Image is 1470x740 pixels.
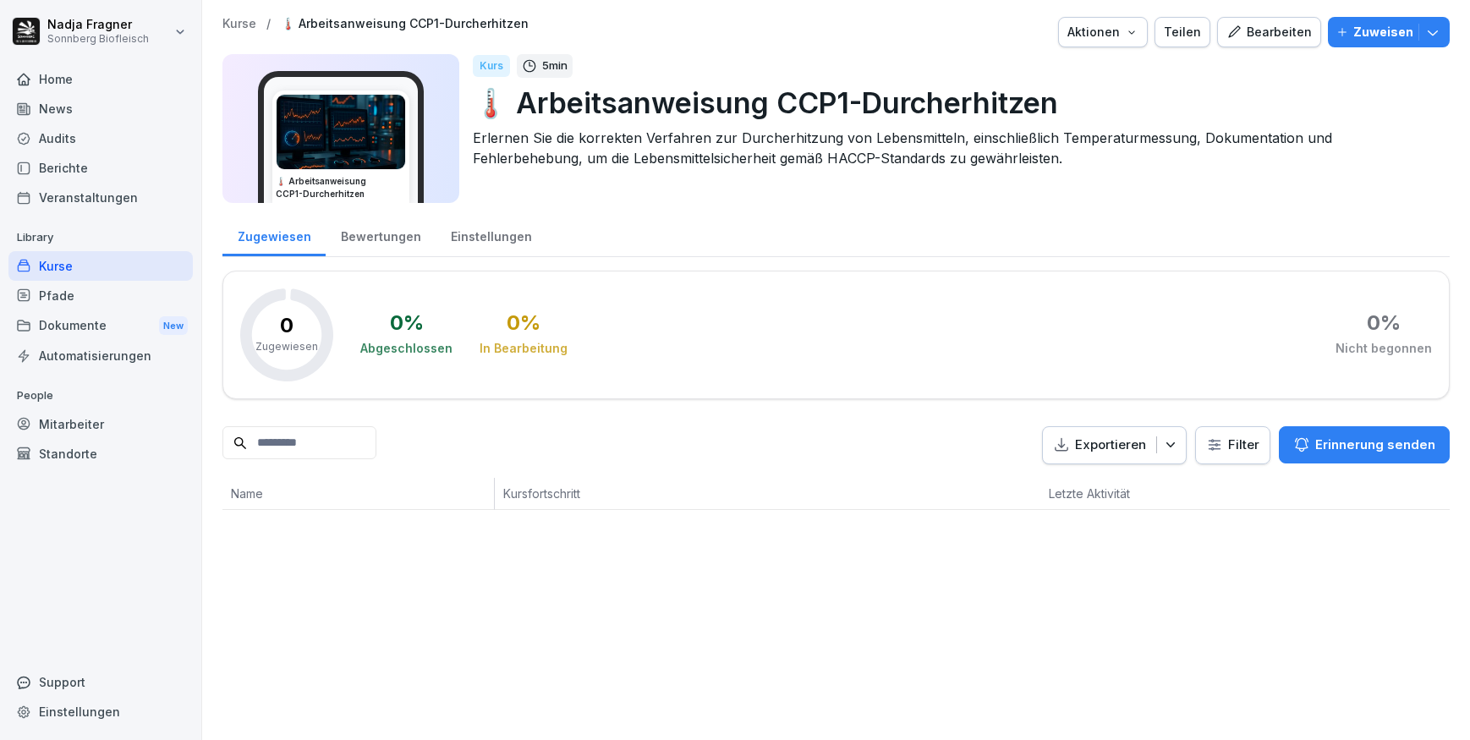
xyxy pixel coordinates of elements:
a: Pfade [8,281,193,310]
button: Aktionen [1058,17,1148,47]
div: Nicht begonnen [1336,340,1432,357]
button: Erinnerung senden [1279,426,1450,463]
p: People [8,382,193,409]
a: Veranstaltungen [8,183,193,212]
p: Zuweisen [1353,23,1413,41]
a: Automatisierungen [8,341,193,370]
p: 0 [280,315,293,336]
button: Zuweisen [1328,17,1450,47]
p: Name [231,485,485,502]
a: Mitarbeiter [8,409,193,439]
button: Teilen [1155,17,1210,47]
button: Bearbeiten [1217,17,1321,47]
a: Zugewiesen [222,213,326,256]
p: Letzte Aktivität [1049,485,1203,502]
button: Exportieren [1042,426,1187,464]
div: Teilen [1164,23,1201,41]
img: hdba4it9v1da57zfw1s4t85s.png [277,95,405,169]
p: Sonnberg Biofleisch [47,33,149,45]
p: Kursfortschritt [503,485,827,502]
div: 0 % [507,313,540,333]
div: Bearbeiten [1226,23,1312,41]
p: 🌡️ Arbeitsanweisung CCP1-Durcherhitzen [473,81,1436,124]
div: Filter [1206,436,1259,453]
button: Filter [1196,427,1270,463]
div: 0 % [390,313,424,333]
div: Kurs [473,55,510,77]
div: In Bearbeitung [480,340,568,357]
p: Exportieren [1075,436,1146,455]
a: Home [8,64,193,94]
p: Library [8,224,193,251]
div: New [159,316,188,336]
div: Support [8,667,193,697]
a: Bewertungen [326,213,436,256]
a: News [8,94,193,123]
a: Kurse [8,251,193,281]
div: 0 % [1367,313,1401,333]
p: / [266,17,271,31]
p: Erinnerung senden [1315,436,1435,454]
a: Standorte [8,439,193,469]
p: Erlernen Sie die korrekten Verfahren zur Durcherhitzung von Lebensmitteln, einschließlich Tempera... [473,128,1436,168]
div: Abgeschlossen [360,340,453,357]
a: 🌡️ Arbeitsanweisung CCP1-Durcherhitzen [281,17,529,31]
p: Zugewiesen [255,339,318,354]
p: 5 min [542,58,568,74]
a: DokumenteNew [8,310,193,342]
h3: 🌡️ Arbeitsanweisung CCP1-Durcherhitzen [276,175,406,200]
a: Einstellungen [436,213,546,256]
div: Aktionen [1067,23,1138,41]
a: Einstellungen [8,697,193,726]
a: Berichte [8,153,193,183]
a: Kurse [222,17,256,31]
div: Dokumente [8,310,193,342]
a: Audits [8,123,193,153]
p: Nadja Fragner [47,18,149,32]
